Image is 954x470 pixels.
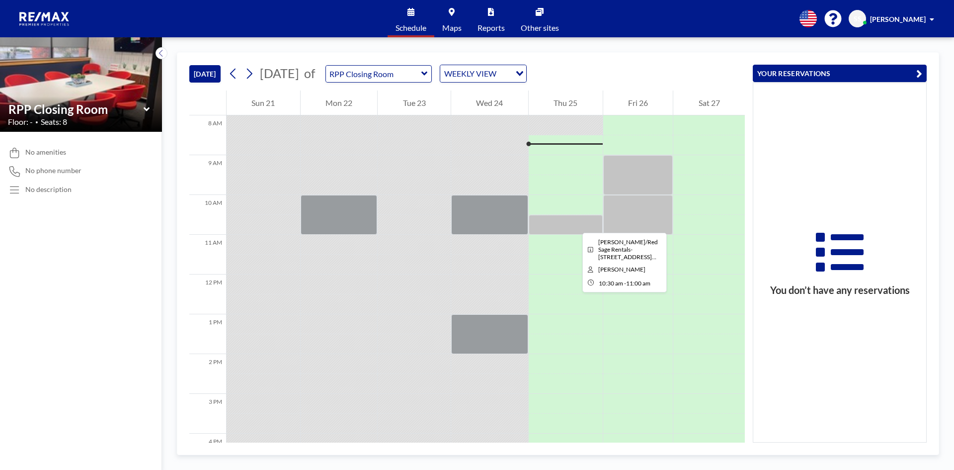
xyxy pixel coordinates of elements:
button: [DATE] [189,65,221,83]
input: RPP Closing Room [8,102,144,116]
div: Tue 23 [378,91,451,115]
input: RPP Closing Room [326,66,421,82]
div: Fri 26 [603,91,673,115]
span: of [304,66,315,81]
span: 10:30 AM [599,280,623,287]
span: Schedule [396,24,426,32]
span: Reports [477,24,505,32]
img: organization-logo [16,9,74,29]
div: Sat 27 [673,91,745,115]
span: [PERSON_NAME] [870,15,926,23]
div: 10 AM [189,195,226,235]
div: 12 PM [189,275,226,314]
span: SS [854,14,862,23]
span: Lowe/Red Sage Rentals-1147 South 15th St-Jim Hill/Zack Pitts [598,238,658,261]
span: [DATE] [260,66,299,81]
div: 3 PM [189,394,226,434]
div: Mon 22 [301,91,378,115]
span: Maps [442,24,462,32]
button: YOUR RESERVATIONS [753,65,927,82]
div: 11 AM [189,235,226,275]
span: Floor: - [8,117,33,127]
div: Wed 24 [451,91,528,115]
div: No description [25,185,72,194]
span: 11:00 AM [626,280,650,287]
span: Stephanie Hiser [598,266,645,273]
input: Search for option [499,67,510,80]
div: 2 PM [189,354,226,394]
span: - [624,280,626,287]
div: Search for option [440,65,526,82]
h3: You don’t have any reservations [753,284,926,296]
div: Thu 25 [529,91,603,115]
div: 8 AM [189,115,226,155]
span: Other sites [521,24,559,32]
div: Sun 21 [227,91,300,115]
div: 9 AM [189,155,226,195]
span: WEEKLY VIEW [442,67,498,80]
span: • [35,119,38,125]
div: 1 PM [189,314,226,354]
span: No phone number [25,166,81,175]
span: Seats: 8 [41,117,67,127]
span: No amenities [25,148,66,157]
